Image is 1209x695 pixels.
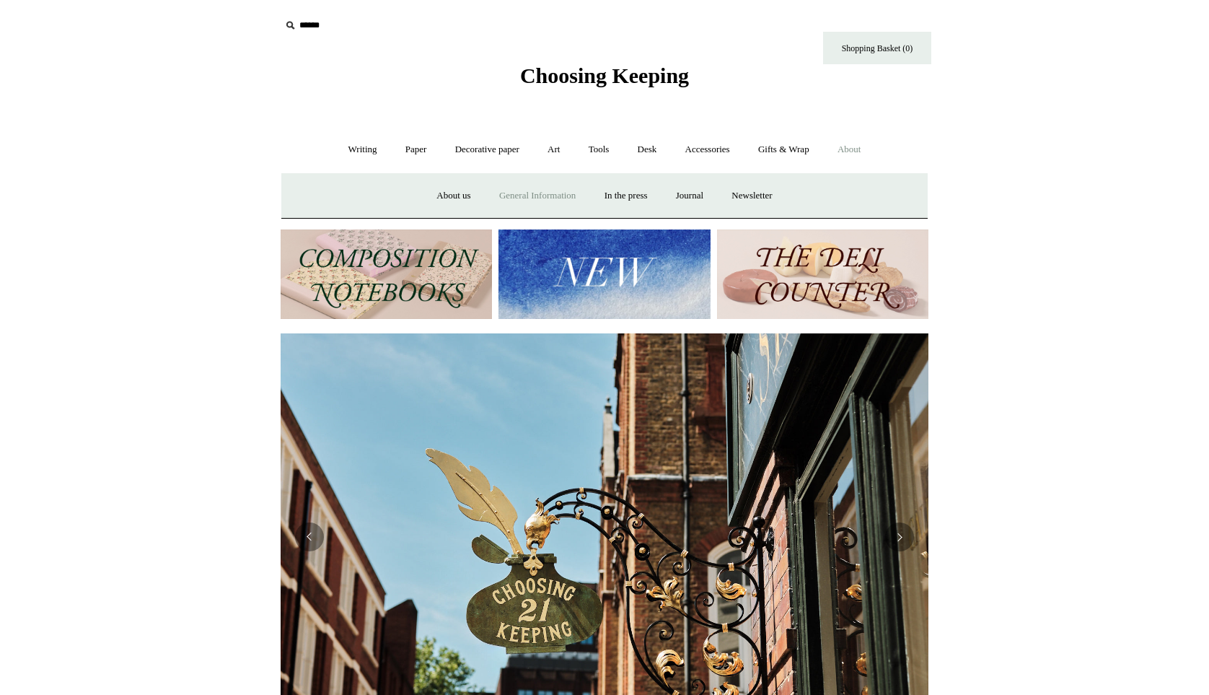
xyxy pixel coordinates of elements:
a: Accessories [672,131,743,169]
a: Writing [335,131,390,169]
img: New.jpg__PID:f73bdf93-380a-4a35-bcfe-7823039498e1 [498,230,710,320]
a: Gifts & Wrap [745,131,822,169]
img: 202302 Composition ledgers.jpg__PID:69722ee6-fa44-49dd-a067-31375e5d54ec [281,230,492,320]
button: Previous [295,523,324,551]
a: Choosing Keeping [520,75,689,85]
a: Art [535,131,573,169]
a: Desk [625,131,670,169]
a: About us [423,177,483,215]
a: General Information [486,177,589,215]
a: About [825,131,874,169]
a: Tools [576,131,623,169]
a: Journal [663,177,716,215]
a: Decorative paper [442,131,532,169]
a: Shopping Basket (0) [823,32,931,64]
a: Paper [392,131,440,169]
button: Next [885,523,914,551]
img: The Deli Counter [717,230,928,320]
a: In the press [592,177,661,215]
span: Choosing Keeping [520,64,689,87]
a: Newsletter [718,177,785,215]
